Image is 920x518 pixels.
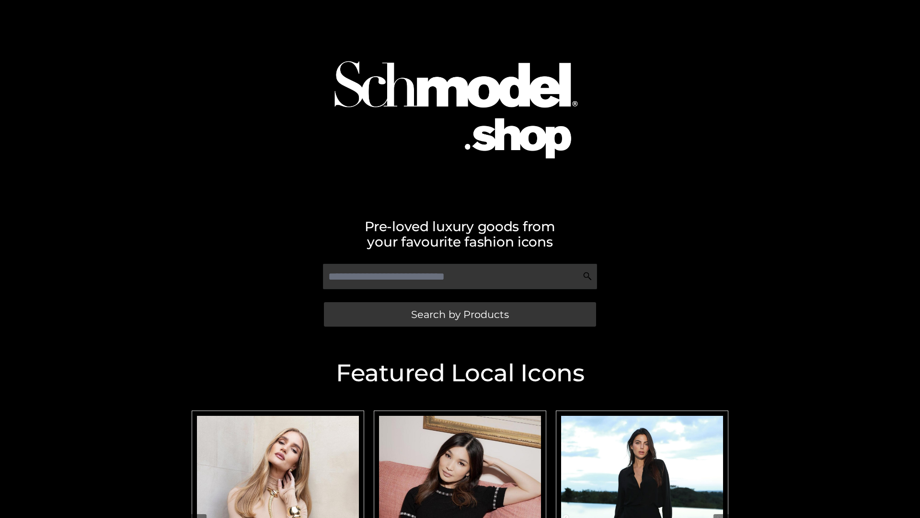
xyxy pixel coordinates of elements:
h2: Featured Local Icons​ [187,361,733,385]
span: Search by Products [411,309,509,319]
a: Search by Products [324,302,596,327]
h2: Pre-loved luxury goods from your favourite fashion icons [187,219,733,249]
img: Search Icon [583,271,592,281]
